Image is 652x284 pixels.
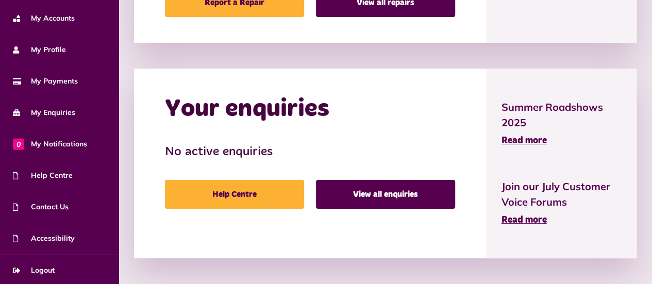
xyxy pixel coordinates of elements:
a: Summer Roadshows 2025 Read more [501,99,622,148]
h3: No active enquiries [165,145,455,160]
span: Help Centre [13,170,73,181]
span: My Profile [13,44,66,55]
span: Join our July Customer Voice Forums [501,179,622,210]
h2: Your enquiries [165,94,329,124]
a: Help Centre [165,180,304,209]
span: 0 [13,138,24,149]
span: My Enquiries [13,107,75,118]
a: Join our July Customer Voice Forums Read more [501,179,622,227]
span: Summer Roadshows 2025 [501,99,622,130]
span: My Notifications [13,139,87,149]
span: Logout [13,265,55,276]
span: My Payments [13,76,78,87]
span: My Accounts [13,13,75,24]
span: Read more [501,215,547,225]
span: Read more [501,136,547,145]
span: Contact Us [13,202,69,212]
span: Accessibility [13,233,75,244]
a: View all enquiries [316,180,455,209]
